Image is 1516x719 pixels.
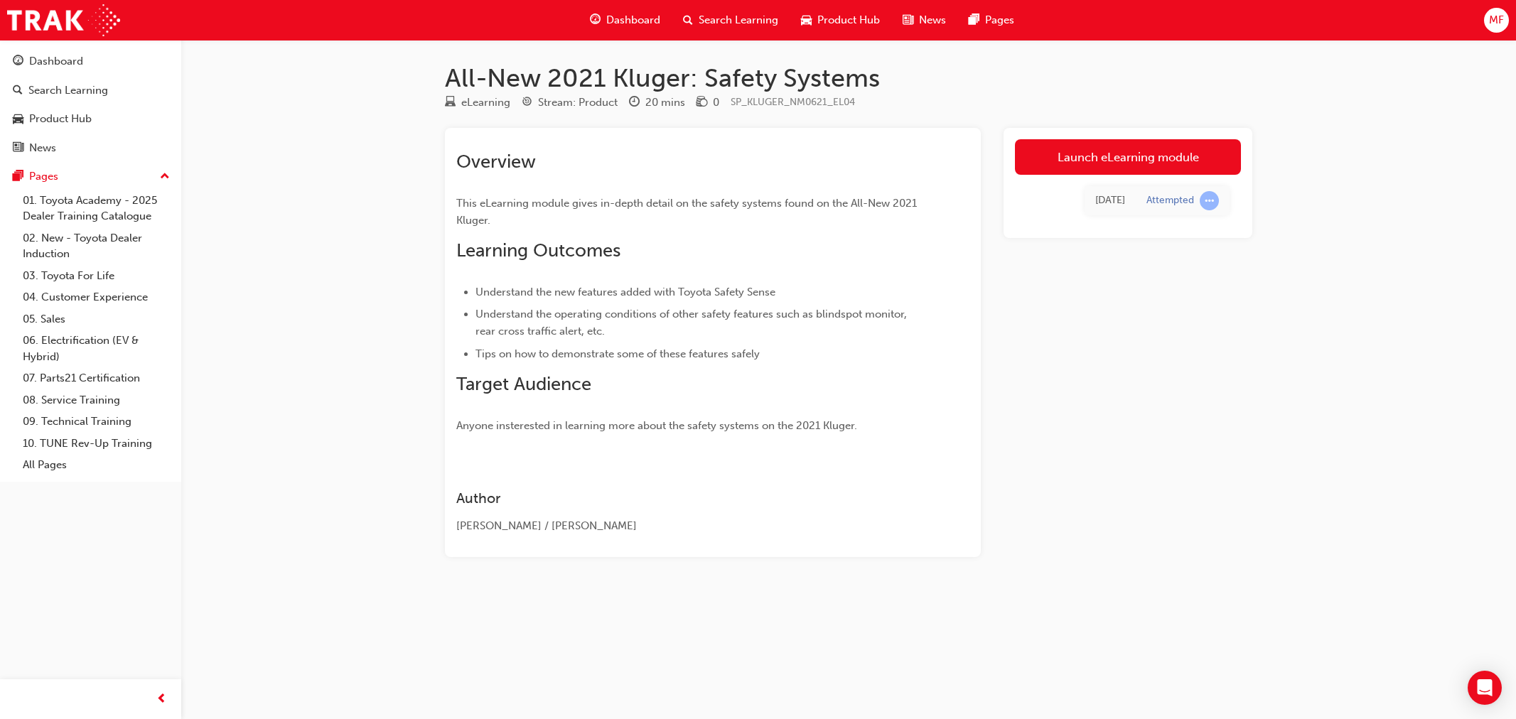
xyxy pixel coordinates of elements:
span: Learning Outcomes [456,239,620,261]
a: 09. Technical Training [17,411,176,433]
span: News [919,12,946,28]
span: money-icon [697,97,707,109]
span: Understand the new features added with Toyota Safety Sense [475,286,775,298]
span: pages-icon [13,171,23,183]
div: Duration [629,94,685,112]
div: Stream [522,94,618,112]
h1: All-New 2021 Kluger: Safety Systems [445,63,1252,94]
span: This eLearning module gives in-depth detail on the safety systems found on the All-New 2021 Kluger. [456,197,920,227]
span: Target Audience [456,373,591,395]
span: prev-icon [156,691,167,708]
span: pages-icon [969,11,979,29]
a: 08. Service Training [17,389,176,411]
a: guage-iconDashboard [579,6,672,35]
span: news-icon [903,11,913,29]
a: Product Hub [6,106,176,132]
a: 06. Electrification (EV & Hybrid) [17,330,176,367]
button: DashboardSearch LearningProduct HubNews [6,45,176,163]
img: Trak [7,4,120,36]
a: 05. Sales [17,308,176,330]
span: guage-icon [590,11,601,29]
span: Pages [985,12,1014,28]
span: car-icon [801,11,812,29]
span: Understand the operating conditions of other safety features such as blindspot monitor, rear cros... [475,308,910,337]
a: News [6,135,176,161]
span: guage-icon [13,55,23,68]
span: search-icon [683,11,693,29]
span: Search Learning [699,12,778,28]
div: Type [445,94,510,112]
div: Stream: Product [538,94,618,111]
div: Open Intercom Messenger [1468,671,1502,705]
span: learningResourceType_ELEARNING-icon [445,97,456,109]
span: clock-icon [629,97,640,109]
span: learningRecordVerb_ATTEMPT-icon [1200,191,1219,210]
span: Anyone insterested in learning more about the safety systems on the 2021 Kluger. [456,419,857,432]
a: car-iconProduct Hub [790,6,891,35]
div: 0 [713,94,719,111]
span: target-icon [522,97,532,109]
span: Product Hub [817,12,880,28]
button: Pages [6,163,176,190]
a: pages-iconPages [957,6,1026,35]
span: news-icon [13,142,23,155]
div: News [29,140,56,156]
a: 01. Toyota Academy - 2025 Dealer Training Catalogue [17,190,176,227]
span: Learning resource code [731,96,855,108]
a: 04. Customer Experience [17,286,176,308]
div: eLearning [461,94,510,111]
button: MF [1484,8,1509,33]
div: Attempted [1146,194,1194,207]
span: Tips on how to demonstrate some of these features safely [475,347,760,360]
div: Pages [29,168,58,185]
h3: Author [456,490,918,507]
a: Dashboard [6,48,176,75]
div: Price [697,94,719,112]
div: Product Hub [29,111,92,127]
a: search-iconSearch Learning [672,6,790,35]
a: news-iconNews [891,6,957,35]
div: Tue Aug 12 2025 10:39:57 GMT+1000 (Australian Eastern Standard Time) [1095,193,1125,209]
a: 10. TUNE Rev-Up Training [17,433,176,455]
span: Dashboard [606,12,660,28]
div: [PERSON_NAME] / [PERSON_NAME] [456,518,918,534]
span: car-icon [13,113,23,126]
span: Overview [456,151,536,173]
a: 02. New - Toyota Dealer Induction [17,227,176,265]
a: Search Learning [6,77,176,104]
a: 07. Parts21 Certification [17,367,176,389]
span: up-icon [160,168,170,186]
span: search-icon [13,85,23,97]
span: MF [1489,12,1504,28]
div: 20 mins [645,94,685,111]
a: Launch eLearning module [1015,139,1241,175]
a: All Pages [17,454,176,476]
div: Search Learning [28,82,108,99]
div: Dashboard [29,53,83,70]
a: 03. Toyota For Life [17,265,176,287]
